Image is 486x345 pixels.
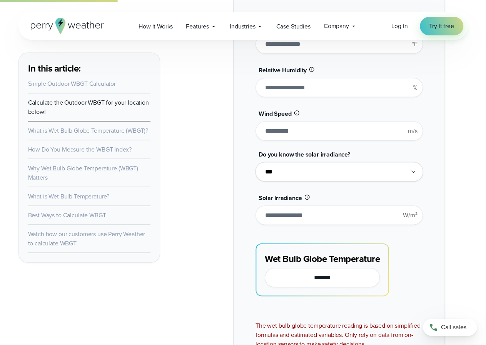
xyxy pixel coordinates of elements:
[186,22,209,31] span: Features
[259,65,306,74] span: Relative Humidity
[230,22,255,31] span: Industries
[259,109,291,118] span: Wind Speed
[259,193,302,202] span: Solar Irradiance
[139,22,173,31] span: How it Works
[28,145,132,153] a: How Do You Measure the WBGT Index?
[441,323,466,332] span: Call sales
[28,79,116,88] a: Simple Outdoor WBGT Calculator
[391,22,408,31] a: Log in
[391,22,408,30] span: Log in
[324,22,349,31] span: Company
[28,210,106,219] a: Best Ways to Calculate WBGT
[28,126,149,135] a: What is Wet Bulb Globe Temperature (WBGT)?
[420,17,463,35] a: Try it free
[429,22,454,31] span: Try it free
[132,18,179,34] a: How it Works
[28,192,110,200] a: What is Wet Bulb Temperature?
[28,98,149,116] a: Calculate the Outdoor WBGT for your location below!
[259,150,350,158] span: Do you know the solar irradiance?
[28,163,138,182] a: Why Wet Bulb Globe Temperature (WBGT) Matters
[28,229,145,247] a: Watch how our customers use Perry Weather to calculate WBGT
[28,62,150,74] h3: In this article:
[423,319,477,336] a: Call sales
[276,22,310,31] span: Case Studies
[269,18,317,34] a: Case Studies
